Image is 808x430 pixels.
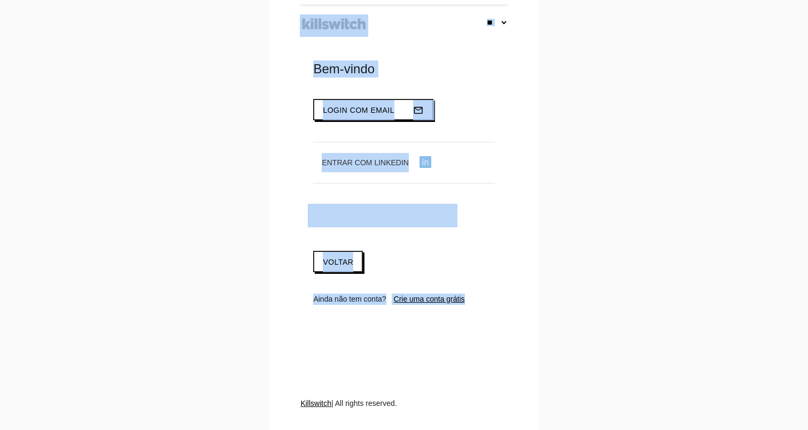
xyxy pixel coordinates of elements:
span: Ainda não tem conta? [313,295,386,303]
i: mail_outline [413,100,424,120]
button: Entrar com LinkedIn [313,153,440,172]
iframe: Botão "Fazer login com o Google" [308,204,457,227]
button: Login com emailmail_outline [313,99,433,120]
a: Killswitch [300,399,331,408]
div: Bem-vindo [313,60,494,78]
img: ks-logo-black-footer.png [300,14,368,34]
a: Voltar [313,251,363,272]
img: linkedin-icon.png [419,156,431,168]
a: Crie uma conta grátis [394,295,465,303]
span: Login com email [323,106,394,114]
span: Entrar com LinkedIn [322,158,409,167]
div: | All rights reserved. [300,398,507,430]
